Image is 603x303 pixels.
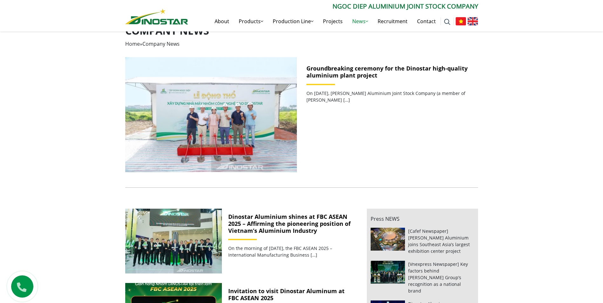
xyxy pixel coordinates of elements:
[210,11,234,31] a: About
[444,19,450,25] img: search
[125,57,297,172] img: Groundbreaking ceremony for the Dinostar high-quality aluminium plant project
[125,40,140,47] a: Home
[456,17,466,25] img: Tiếng Việt
[234,11,268,31] a: Products
[347,11,373,31] a: News
[412,11,441,31] a: Contact
[228,245,351,258] p: On the morning of [DATE], the FBC ASEAN 2025 – International Manufacturing Business […]
[408,261,468,294] a: [Vnexpress Newspaper] Key factors behind [PERSON_NAME] Group’s recognition as a national brand
[125,40,180,47] span: »
[142,40,180,47] span: Company News
[371,261,405,284] img: [Vnexpress Newspaper] Key factors behind Ngoc Diep Group’s recognition as a national brand
[228,287,345,302] a: Invitation to visit Dinostar Aluminum at FBC ASEAN 2025
[408,228,470,254] a: [Cafef Newspaper] [PERSON_NAME] Aluminium joins Southeast Asia’s largest exhibition center project
[373,11,412,31] a: Recruitment
[125,9,188,24] img: Nhôm Dinostar
[306,90,472,103] p: On [DATE], [PERSON_NAME] Aluminium Joint Stock Company (a member of [PERSON_NAME] […]
[188,2,478,11] p: Ngoc Diep Aluminium Joint Stock Company
[125,209,222,273] img: Dinostar Aluminium shines at FBC ASEAN 2025 – Affirming the pioneering position of Vietnam’s Alum...
[125,25,478,37] h1: Company News
[371,215,474,223] p: Press NEWS
[468,17,478,25] img: English
[318,11,347,31] a: Projects
[371,228,405,251] img: [Cafef Newspaper] Ngoc Diep Aluminium joins Southeast Asia’s largest exhibition center project
[268,11,318,31] a: Production Line
[228,213,351,234] a: Dinostar Aluminium shines at FBC ASEAN 2025 – Affirming the pioneering position of Vietnam’s Alum...
[306,64,468,79] a: Groundbreaking ceremony for the Dinostar high-quality aluminium plant project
